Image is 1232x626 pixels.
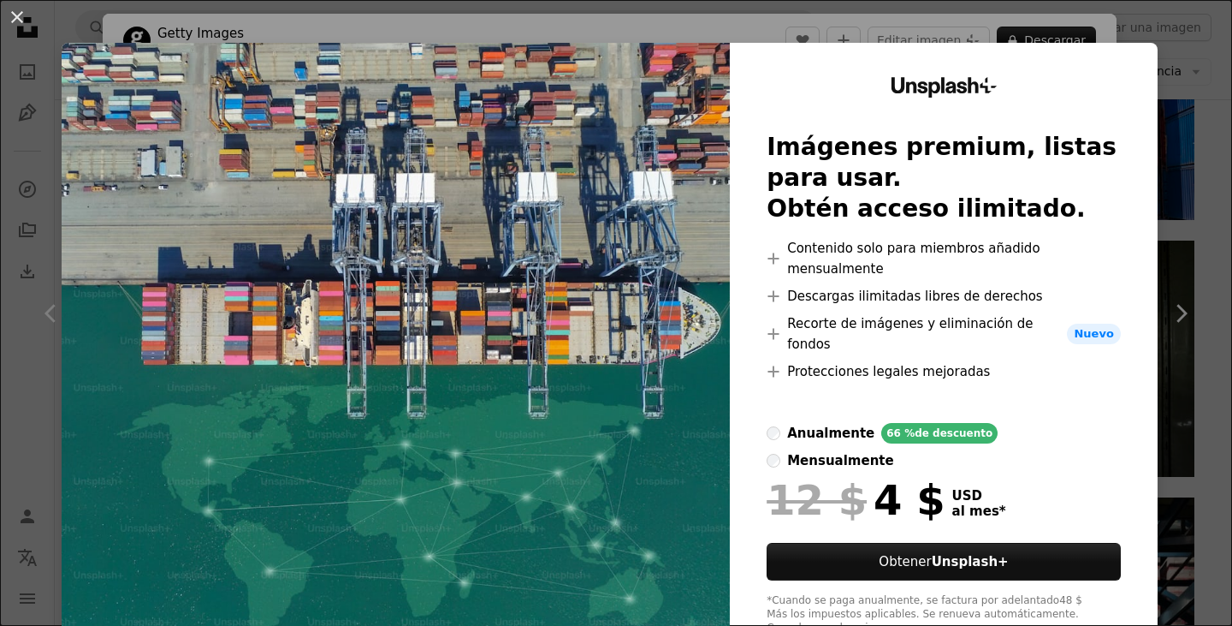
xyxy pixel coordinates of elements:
[767,478,945,522] div: 4 $
[767,132,1121,224] h2: Imágenes premium, listas para usar. Obtén acceso ilimitado.
[767,454,780,468] input: mensualmente
[1067,324,1120,344] span: Nuevo
[952,504,1006,519] span: al mes *
[767,426,780,440] input: anualmente66 %de descuento
[787,450,893,471] div: mensualmente
[767,238,1121,279] li: Contenido solo para miembros añadido mensualmente
[767,478,867,522] span: 12 $
[932,554,1009,569] strong: Unsplash+
[767,313,1121,355] li: Recorte de imágenes y eliminación de fondos
[952,488,1006,504] span: USD
[787,423,874,444] div: anualmente
[767,361,1121,382] li: Protecciones legales mejoradas
[881,423,998,444] div: 66 % de descuento
[767,543,1121,581] button: ObtenerUnsplash+
[767,286,1121,307] li: Descargas ilimitadas libres de derechos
